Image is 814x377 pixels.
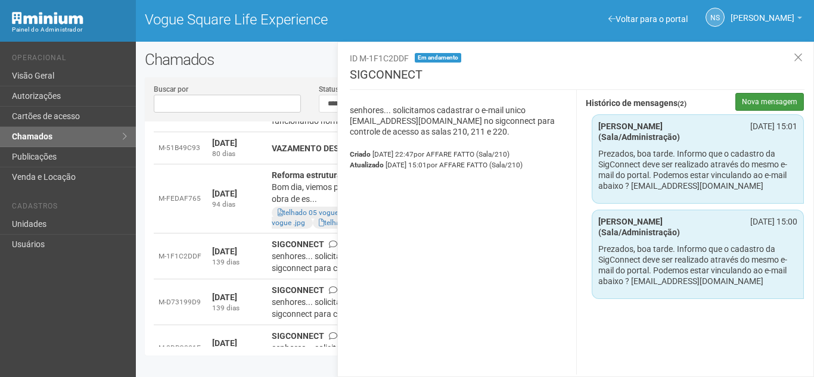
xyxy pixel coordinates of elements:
strong: [PERSON_NAME] (Sala/Administração) [598,217,680,237]
td: M-FEDAF765 [154,164,207,233]
a: NS [706,8,725,27]
span: Em andamento [415,53,461,63]
strong: [DATE] [212,138,237,148]
span: [DATE] 22:47 [372,150,509,158]
span: 2 [329,239,342,249]
strong: Reforma estrutura teto [272,170,359,180]
strong: [PERSON_NAME] (Sala/Administração) [598,121,680,142]
div: 139 dias [212,257,262,267]
strong: Histórico de mensagens [586,99,686,108]
span: Nicolle Silva [731,2,794,23]
span: [DATE] 15:01 [386,161,523,169]
span: ID M-1F1C2DDF [350,54,409,63]
strong: Criado [350,150,371,158]
div: [DATE] 15:00 [734,216,806,227]
label: Status [319,84,339,95]
button: Nova mensagem [735,93,804,111]
strong: [DATE] [212,189,237,198]
div: senhores... solicitamos cadastrar o e-mail unico [EMAIL_ADDRESS][DOMAIN_NAME] no sigconnect para ... [272,250,602,274]
strong: VAZAMENTO DESDE O MES 6/2024 [272,144,405,153]
td: M-51B49C93 [154,132,207,164]
li: Operacional [12,54,127,66]
div: 139 dias [212,303,262,313]
span: por AFFARE FATTO (Sala/210) [414,150,509,158]
span: por AFFARE FATTO (Sala/210) [427,161,523,169]
strong: Atualizado [350,161,384,169]
div: 94 dias [212,200,262,210]
a: Voltar para o portal [608,14,688,24]
td: M-D73199D9 [154,279,207,325]
p: senhores... solicitamos cadastrar o e-mail unico [EMAIL_ADDRESS][DOMAIN_NAME] no sigconnect para ... [350,105,568,137]
h3: SIGCONNECT [350,68,804,90]
a: telhado 05 vogue .jpg [278,208,352,217]
p: Prezados, boa tarde. Informo que o cadastro da SigConnect deve ser realizado através do mesmo e-m... [598,148,797,191]
li: Cadastros [12,202,127,214]
td: M-1F1C2DDF [154,233,207,279]
div: 80 dias [212,149,262,159]
strong: SIGCONNECT [272,239,324,249]
div: Bom dia, viemos por meio desta, informar que na data de [DATE] (terça),será feita uma obra de es... [272,181,602,205]
label: Buscar por [154,84,188,95]
span: (2) [678,99,686,108]
div: senhores... solicitamos cadastrar o e-mail unico [EMAIL_ADDRESS][DOMAIN_NAME] no sigconnect para ... [272,296,602,320]
div: senhores... solicitamos cadastrar o e-mail unico [EMAIL_ADDRESS][DOMAIN_NAME] no sigconnect para ... [272,342,602,366]
a: [PERSON_NAME] [731,15,802,24]
a: telhado 07 vogue video.mp4 [319,219,415,227]
strong: [DATE] [212,338,237,348]
strong: SIGCONNECT [272,285,324,295]
img: Minium [12,12,83,24]
span: 1 [329,285,342,295]
p: Prezados, boa tarde. Informo que o cadastro da SigConnect deve ser realizado através do mesmo e-m... [598,244,797,286]
span: 1 [329,331,342,341]
strong: [DATE] [212,247,237,256]
h2: Chamados [145,51,805,68]
div: [DATE] 15:01 [734,121,806,132]
div: Painel do Administrador [12,24,127,35]
strong: SIGCONNECT [272,331,324,341]
h1: Vogue Square Life Experience [145,12,466,27]
td: M-8DBC821E [154,325,207,371]
strong: [DATE] [212,292,237,302]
